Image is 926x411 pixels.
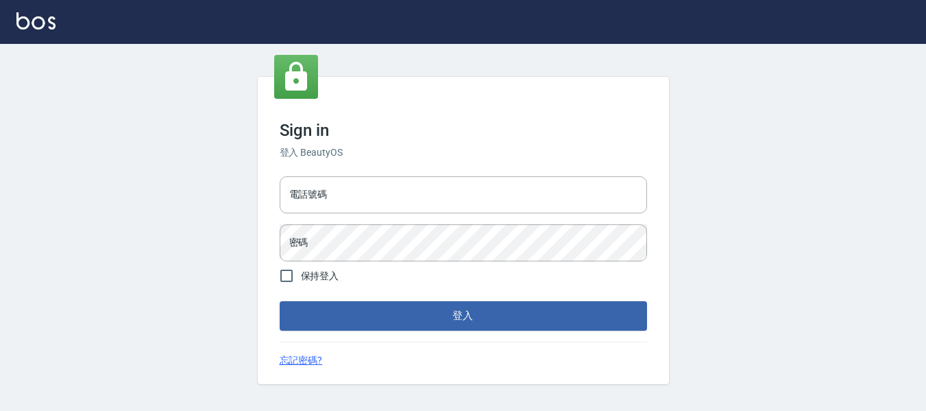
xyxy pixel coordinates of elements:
[301,269,339,283] span: 保持登入
[16,12,56,30] img: Logo
[280,121,647,140] h3: Sign in
[280,353,323,368] a: 忘記密碼?
[280,145,647,160] h6: 登入 BeautyOS
[280,301,647,330] button: 登入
